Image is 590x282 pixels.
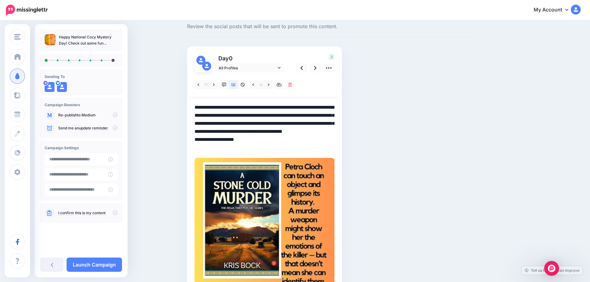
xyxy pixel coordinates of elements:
[45,102,118,107] h4: Campaign Boosters
[58,113,77,118] a: Re-publish
[79,126,108,131] a: update reminder
[544,261,559,276] div: Open Intercom Messenger
[216,63,284,72] a: All Profiles
[58,125,118,131] p: Send me an
[45,145,118,150] h4: Campaign Settings
[14,34,20,40] img: menu.png
[45,74,118,79] h4: Sending To
[527,2,581,18] a: My Account
[329,54,334,60] span: 3
[6,5,48,15] img: Missinglettr
[202,62,211,71] img: user_default_image.png
[216,54,285,63] p: Day
[57,82,67,92] img: user_default_image.png
[59,34,118,46] p: Happy National Cozy Mystery Day! Check out some fun #mystery #books
[45,34,56,45] img: df8ba792134218c4bf277145a9f68bff_thumb.jpg
[58,112,118,118] p: to Medium
[219,65,276,71] span: All Profiles
[187,23,474,31] span: Review the social posts that will be sent to promote this content.
[522,266,583,275] a: Tell us how we can improve
[196,56,205,65] img: user_default_image.png
[45,82,55,92] img: user_default_image.png
[58,210,106,215] a: I confirm this is my content
[229,55,233,62] span: 0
